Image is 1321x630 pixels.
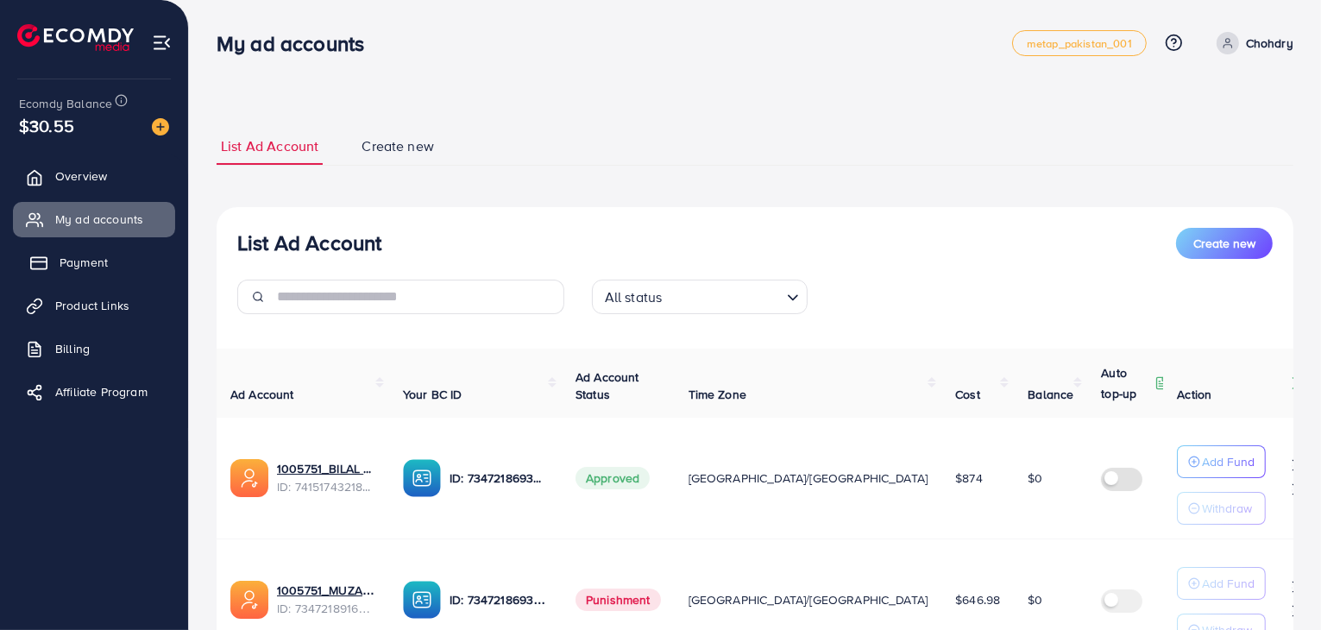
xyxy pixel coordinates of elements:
a: My ad accounts [13,202,175,236]
img: image [152,118,169,135]
span: Affiliate Program [55,383,148,400]
span: [GEOGRAPHIC_DATA]/[GEOGRAPHIC_DATA] [689,469,928,487]
span: My ad accounts [55,211,143,228]
span: Payment [60,254,108,271]
span: Create new [1193,235,1255,252]
a: Product Links [13,288,175,323]
h3: List Ad Account [237,230,381,255]
p: ID: 7347218693681807361 [450,589,548,610]
span: Ad Account [230,386,294,403]
span: $0 [1028,591,1042,608]
span: Punishment [576,589,661,611]
img: ic-ba-acc.ded83a64.svg [403,459,441,497]
span: Billing [55,340,90,357]
h3: My ad accounts [217,31,378,56]
p: Add Fund [1203,451,1255,472]
div: Search for option [592,280,808,314]
img: ic-ads-acc.e4c84228.svg [230,581,268,619]
div: <span class='underline'>1005751_MUZAMIL1234_1710657746799</span></br>7347218916084760578 [277,582,375,617]
span: All status [601,285,666,310]
button: Add Fund [1178,445,1267,478]
button: Withdraw [1178,492,1267,525]
p: Chohdry [1246,33,1293,54]
iframe: Chat [1248,552,1308,617]
a: 1005751_MUZAMIL1234_1710657746799 [277,582,375,599]
span: $874 [955,469,983,487]
span: metap_pakistan_001 [1027,38,1132,49]
span: $30.55 [19,113,74,138]
div: <span class='underline'>1005751_BILAL HADI99_1726479818189</span></br>7415174321875730433 [277,460,375,495]
span: [GEOGRAPHIC_DATA]/[GEOGRAPHIC_DATA] [689,591,928,608]
button: Create new [1176,228,1273,259]
a: Affiliate Program [13,375,175,409]
img: ic-ba-acc.ded83a64.svg [403,581,441,619]
p: ID: 7347218693681807361 [450,468,548,488]
span: Ecomdy Balance [19,95,112,112]
img: ic-ads-acc.e4c84228.svg [230,459,268,497]
span: Action [1178,386,1212,403]
a: Chohdry [1210,32,1293,54]
span: Product Links [55,297,129,314]
span: Time Zone [689,386,746,403]
p: Withdraw [1203,498,1253,519]
span: Create new [362,136,434,156]
input: Search for option [667,281,779,310]
span: Overview [55,167,107,185]
span: Approved [576,467,650,489]
p: Add Fund [1203,573,1255,594]
a: metap_pakistan_001 [1012,30,1147,56]
p: Auto top-up [1101,362,1151,404]
img: menu [152,33,172,53]
span: $646.98 [955,591,1000,608]
a: 1005751_BILAL HADI99_1726479818189 [277,460,375,477]
span: ID: 7347218916084760578 [277,600,375,617]
span: Cost [955,386,980,403]
span: List Ad Account [221,136,318,156]
span: Your BC ID [403,386,462,403]
a: Billing [13,331,175,366]
span: ID: 7415174321875730433 [277,478,375,495]
img: logo [17,24,134,51]
a: Payment [13,245,175,280]
button: Add Fund [1178,567,1267,600]
a: Overview [13,159,175,193]
span: Ad Account Status [576,369,639,403]
span: Balance [1028,386,1073,403]
span: $0 [1028,469,1042,487]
